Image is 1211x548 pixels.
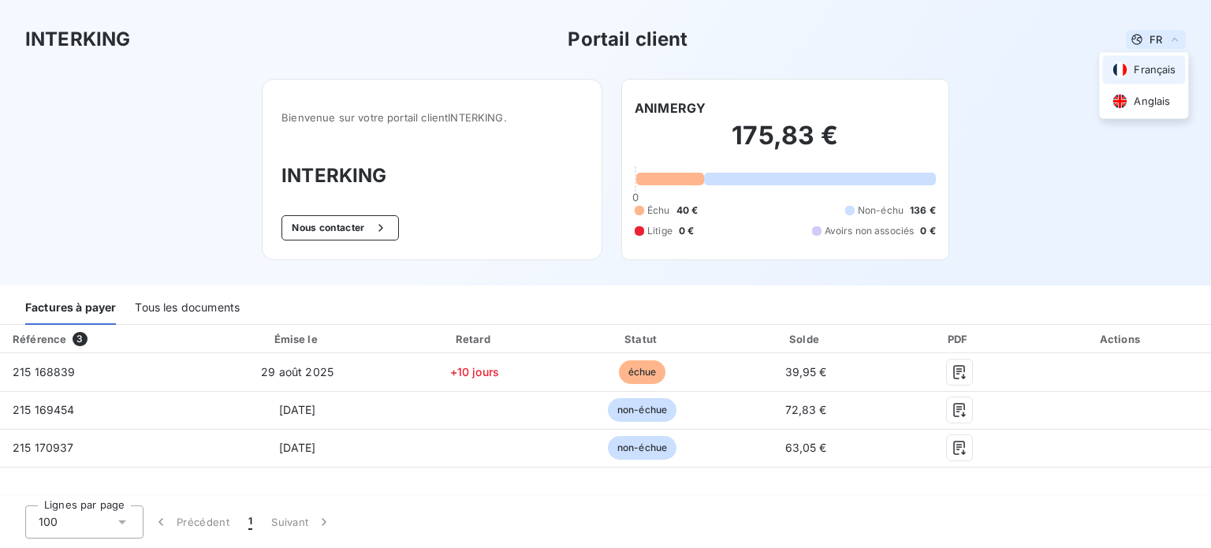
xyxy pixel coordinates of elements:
[281,162,583,190] h3: INTERKING
[39,514,58,530] span: 100
[262,505,341,539] button: Suivant
[632,191,639,203] span: 0
[279,441,316,454] span: [DATE]
[635,99,706,117] h6: ANIMERGY
[73,332,87,346] span: 3
[1134,62,1176,77] span: Français
[889,331,1028,347] div: PDF
[25,25,130,54] h3: INTERKING
[858,203,904,218] span: Non-échu
[785,403,827,416] span: 72,83 €
[248,514,252,530] span: 1
[13,333,66,345] div: Référence
[261,365,333,378] span: 29 août 2025
[450,365,499,378] span: +10 jours
[562,331,721,347] div: Statut
[13,441,74,454] span: 215 170937
[647,224,673,238] span: Litige
[1035,331,1208,347] div: Actions
[920,224,935,238] span: 0 €
[785,365,827,378] span: 39,95 €
[135,292,240,325] div: Tous les documents
[568,25,687,54] h3: Portail client
[785,441,827,454] span: 63,05 €
[13,365,76,378] span: 215 168839
[608,398,676,422] span: non-échue
[635,120,936,167] h2: 175,83 €
[279,403,316,416] span: [DATE]
[608,436,676,460] span: non-échue
[143,505,239,539] button: Précédent
[393,331,556,347] div: Retard
[25,292,116,325] div: Factures à payer
[1150,33,1162,46] span: FR
[647,203,670,218] span: Échu
[13,403,75,416] span: 215 169454
[910,203,936,218] span: 136 €
[676,203,699,218] span: 40 €
[281,215,398,240] button: Nous contacter
[679,224,694,238] span: 0 €
[208,331,386,347] div: Émise le
[1134,94,1170,109] span: Anglais
[728,331,884,347] div: Solde
[281,111,583,124] span: Bienvenue sur votre portail client INTERKING .
[239,505,262,539] button: 1
[825,224,915,238] span: Avoirs non associés
[619,360,666,384] span: échue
